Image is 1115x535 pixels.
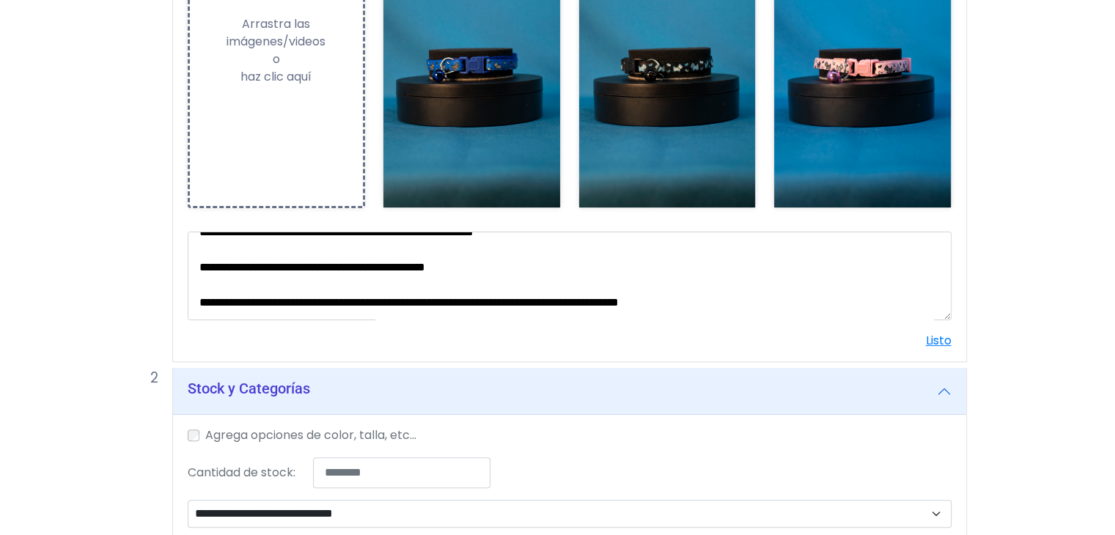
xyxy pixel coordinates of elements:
label: Agrega opciones de color, talla, etc... [205,427,416,444]
h5: Stock y Categorías [188,380,310,397]
button: Stock y Categorías [173,368,966,415]
label: Cantidad de stock: [188,464,295,481]
a: Listo [926,332,952,349]
div: Arrastra las imágenes/videos o haz clic aquí [190,15,364,86]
